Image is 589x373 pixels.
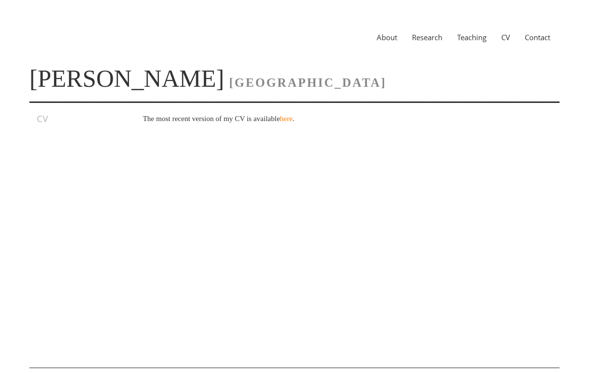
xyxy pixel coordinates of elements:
a: here [280,115,293,123]
span: [GEOGRAPHIC_DATA] [229,76,386,89]
a: Research [405,32,450,42]
h3: CV [37,113,116,124]
a: Contact [517,32,558,42]
a: Teaching [450,32,494,42]
p: The most recent version of my CV is available . [143,113,540,124]
a: About [369,32,405,42]
a: CV [494,32,517,42]
a: [PERSON_NAME] [29,65,224,92]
